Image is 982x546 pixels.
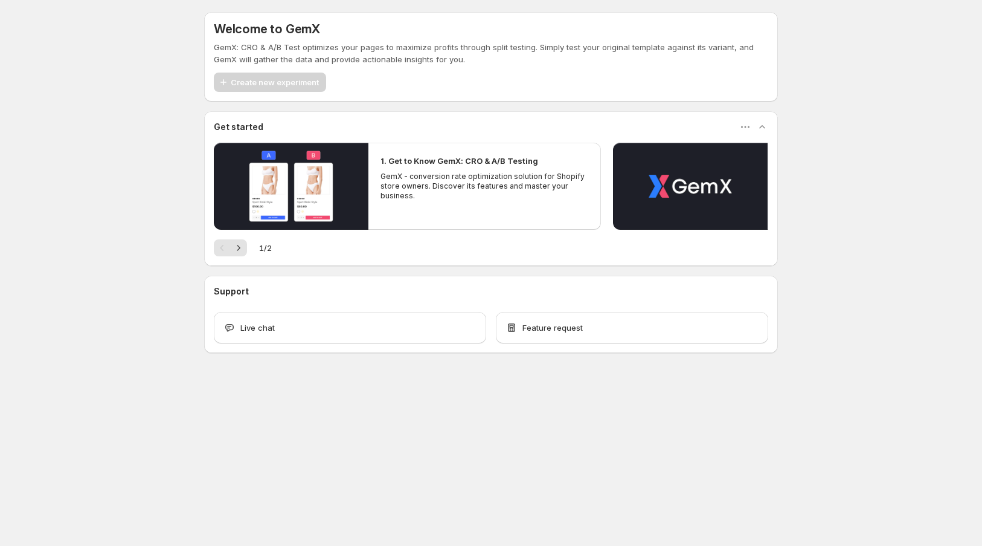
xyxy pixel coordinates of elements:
button: Play video [214,143,368,230]
p: GemX: CRO & A/B Test optimizes your pages to maximize profits through split testing. Simply test ... [214,41,768,65]
h2: 1. Get to Know GemX: CRO & A/B Testing [380,155,538,167]
h3: Support [214,285,249,297]
h3: Get started [214,121,263,133]
span: Live chat [240,322,275,334]
p: GemX - conversion rate optimization solution for Shopify store owners. Discover its features and ... [380,172,588,201]
nav: Pagination [214,239,247,256]
span: 1 / 2 [259,242,272,254]
span: Feature request [522,322,583,334]
button: Next [230,239,247,256]
button: Play video [613,143,768,230]
h5: Welcome to GemX [214,22,320,36]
